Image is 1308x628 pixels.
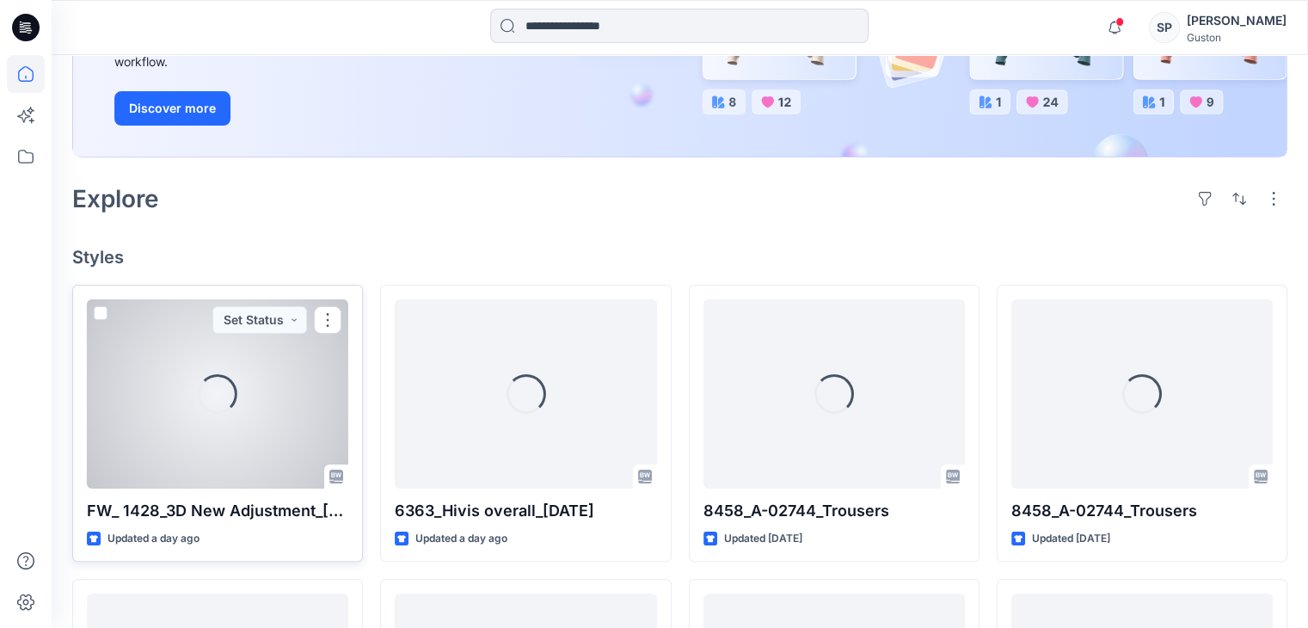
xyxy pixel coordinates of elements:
p: 8458_A-02744_Trousers [703,499,965,523]
div: Guston [1187,31,1287,44]
div: [PERSON_NAME] [1187,10,1287,31]
p: Updated [DATE] [724,530,802,548]
p: 6363_Hivis overall_[DATE] [395,499,656,523]
p: Updated [DATE] [1032,530,1110,548]
h4: Styles [72,247,1287,268]
button: Discover more [114,91,230,126]
p: 8458_A-02744_Trousers [1011,499,1273,523]
p: Updated a day ago [415,530,507,548]
div: SP [1149,12,1180,43]
p: Updated a day ago [107,530,200,548]
a: Discover more [114,91,501,126]
p: FW_ 1428_3D New Adjustment_[DATE] [87,499,348,523]
h2: Explore [72,185,159,212]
